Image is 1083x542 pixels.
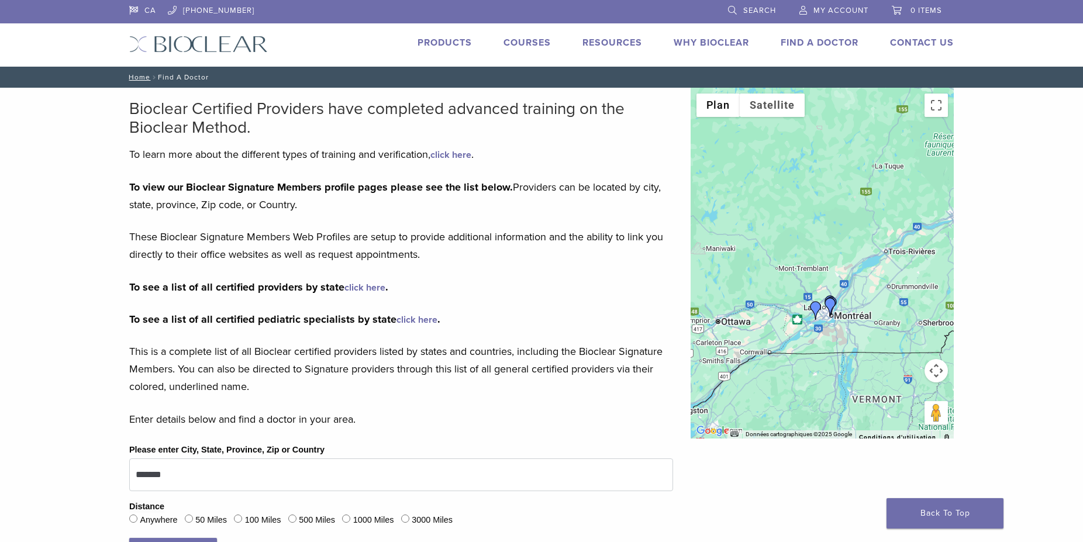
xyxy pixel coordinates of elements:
[129,178,673,213] p: Providers can be located by city, state, province, Zip code, or Country.
[418,37,472,49] a: Products
[694,423,732,439] img: Google
[943,434,950,440] a: Signaler à Google une erreur dans la carte routière ou les images
[125,73,150,81] a: Home
[781,37,858,49] a: Find A Doctor
[412,514,453,527] label: 3000 Miles
[299,514,335,527] label: 500 Miles
[129,146,673,163] p: To learn more about the different types of training and verification, .
[129,444,325,457] label: Please enter City, State, Province, Zip or Country
[859,434,936,441] a: Conditions d'utilisation (s'ouvre dans un nouvel onglet)
[129,99,673,137] h2: Bioclear Certified Providers have completed advanced training on the Bioclear Method.
[129,181,513,194] strong: To view our Bioclear Signature Members profile pages please see the list below.
[503,37,551,49] a: Courses
[730,430,739,439] button: Raccourcis clavier
[746,431,852,437] span: Données cartographiques ©2025 Google
[129,228,673,263] p: These Bioclear Signature Members Web Profiles are setup to provide additional information and the...
[694,423,732,439] a: Ouvrir cette zone dans Google Maps (dans une nouvelle fenêtre)
[195,514,227,527] label: 50 Miles
[150,74,158,80] span: /
[821,295,840,314] div: Dr. Katy Yacovitch
[696,94,740,117] button: Afficher un plan de ville
[396,314,437,326] a: click here
[740,94,805,117] button: Afficher les images satellite
[582,37,642,49] a: Resources
[925,359,948,382] button: Commandes de la caméra de la carte
[910,6,942,15] span: 0 items
[674,37,749,49] a: Why Bioclear
[887,498,1003,529] a: Back To Top
[140,514,177,527] label: Anywhere
[129,500,164,513] legend: Distance
[430,149,471,161] a: click here
[925,94,948,117] button: Passer en plein écran
[821,297,840,316] div: Dr. Taras Konanec
[925,401,948,424] button: Faites glisser Pegman sur la carte pour ouvrir Street View
[743,6,776,15] span: Search
[120,67,963,88] nav: Find A Doctor
[245,514,281,527] label: 100 Miles
[822,296,841,315] div: Dr. Marie-France Roux
[129,36,268,53] img: Bioclear
[806,301,825,320] div: Dr. Nicolas Cohen
[129,410,673,428] p: Enter details below and find a doctor in your area.
[129,281,388,294] strong: To see a list of all certified providers by state .
[353,514,394,527] label: 1000 Miles
[129,313,440,326] strong: To see a list of all certified pediatric specialists by state .
[813,6,868,15] span: My Account
[129,343,673,395] p: This is a complete list of all Bioclear certified providers listed by states and countries, inclu...
[890,37,954,49] a: Contact Us
[821,298,840,316] div: Dr. Connie Tse-Wallerstein
[344,282,385,294] a: click here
